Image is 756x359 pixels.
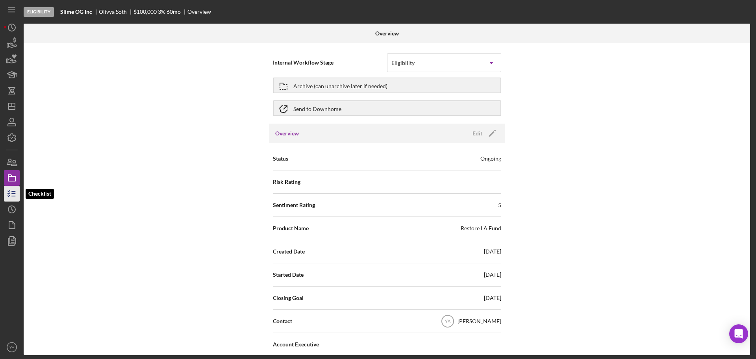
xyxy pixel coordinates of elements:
[4,339,20,355] button: YA
[167,9,181,15] div: 60 mo
[273,178,300,186] span: Risk Rating
[273,155,288,163] span: Status
[484,294,501,302] div: [DATE]
[273,271,304,279] span: Started Date
[458,317,501,325] div: [PERSON_NAME]
[273,317,292,325] span: Contact
[273,224,309,232] span: Product Name
[187,9,211,15] div: Overview
[273,294,304,302] span: Closing Goal
[273,340,319,348] span: Account Executive
[484,248,501,255] div: [DATE]
[273,201,315,209] span: Sentiment Rating
[484,271,501,279] div: [DATE]
[60,9,92,15] b: Slime OG Inc
[480,155,501,163] div: Ongoing
[9,345,15,350] text: YA
[133,8,157,15] span: $100,000
[273,78,501,93] button: Archive (can unarchive later if needed)
[273,248,305,255] span: Created Date
[461,224,501,232] div: Restore LA Fund
[293,78,387,93] div: Archive (can unarchive later if needed)
[158,9,165,15] div: 3 %
[273,59,387,67] span: Internal Workflow Stage
[498,201,501,209] div: 5
[273,100,501,116] button: Send to Downhome
[729,324,748,343] div: Open Intercom Messenger
[472,128,482,139] div: Edit
[445,319,450,324] text: YA
[275,130,299,137] h3: Overview
[468,128,499,139] button: Edit
[24,7,54,17] div: Eligibility
[375,30,399,37] b: Overview
[99,9,133,15] div: Olivya Soth
[391,60,415,66] div: Eligibility
[293,101,341,115] div: Send to Downhome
